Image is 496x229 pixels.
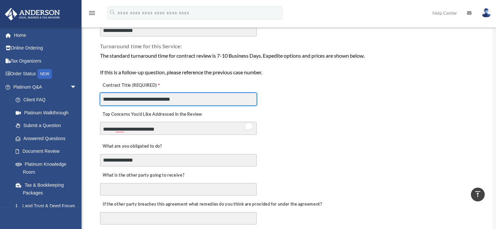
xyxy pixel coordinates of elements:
i: vertical_align_top [474,190,482,198]
a: Land Trust & Deed Forum [9,199,86,212]
a: Answered Questions [9,132,86,145]
a: Order StatusNEW [5,67,86,81]
textarea: To enrich screen reader interactions, please activate Accessibility in Grammarly extension settings [100,122,257,135]
img: Anderson Advisors Platinum Portal [3,8,62,21]
a: Online Ordering [5,42,86,55]
span: Turnaround time for this Service: [100,43,182,49]
div: NEW [38,69,52,79]
a: Platinum Knowledge Room [9,158,86,179]
label: Contract Title (REQUIRED) [100,81,165,90]
a: Document Review [9,145,83,158]
label: What is the other party going to receive? [100,171,186,180]
a: Platinum Q&Aarrow_drop_down [5,80,86,93]
a: Platinum Walkthrough [9,106,86,119]
a: Client FAQ [9,93,86,107]
i: search [109,9,116,16]
a: menu [88,11,96,17]
span: arrow_drop_down [70,80,83,94]
a: Tax Organizers [5,54,86,67]
a: Submit a Question [9,119,86,132]
img: User Pic [481,8,491,18]
a: Tax & Bookkeeping Packages [9,179,86,199]
label: If the other party breaches this agreement what remedies do you think are provided for under the ... [100,200,323,209]
label: What are you obligated to do? [100,142,165,151]
label: Top Concerns You’d Like Addressed in the Review [100,110,204,119]
a: vertical_align_top [471,188,485,201]
i: menu [88,9,96,17]
a: Home [5,29,86,42]
div: The standard turnaround time for contract review is 7-10 Business Days. Expedite options and pric... [100,51,476,77]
